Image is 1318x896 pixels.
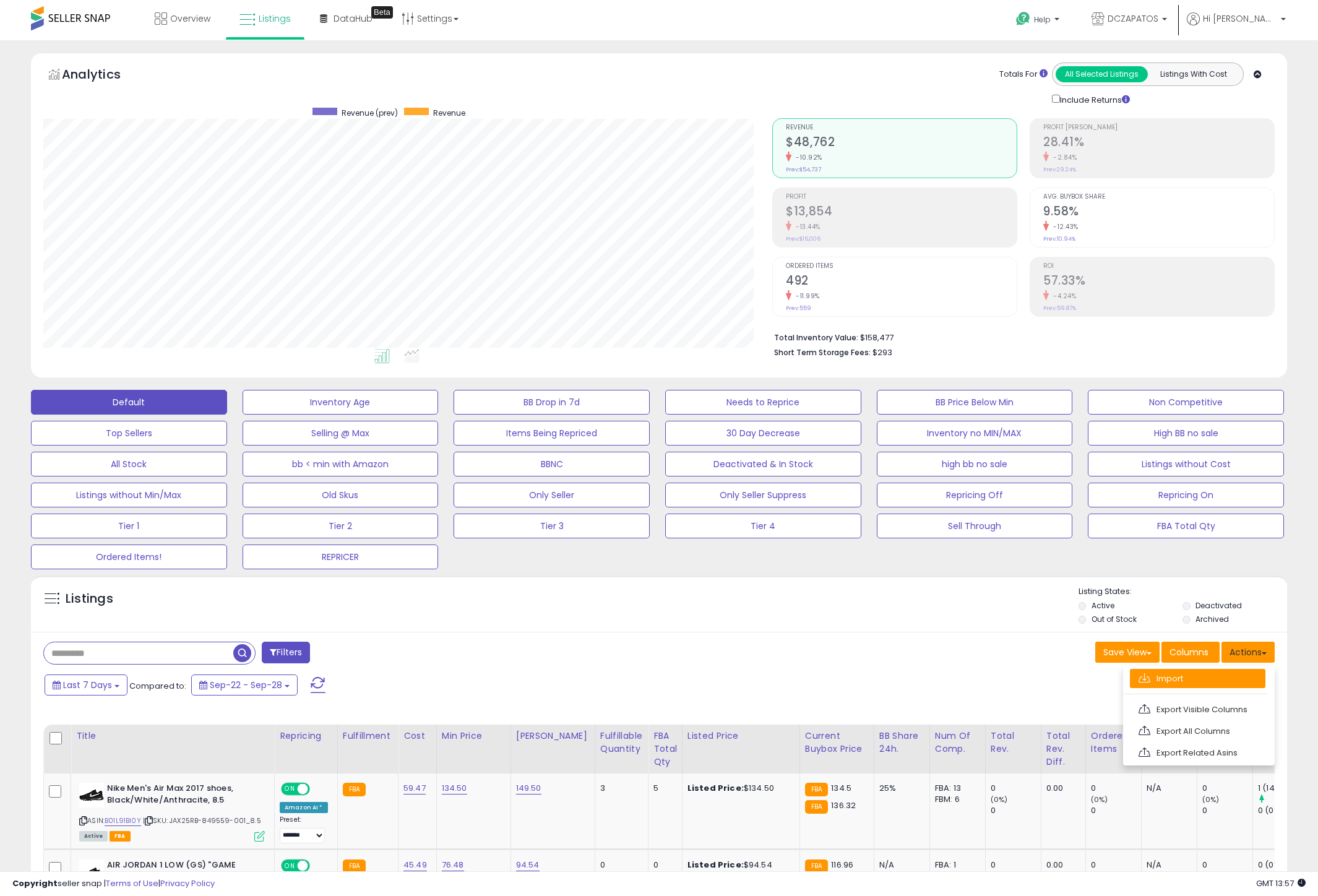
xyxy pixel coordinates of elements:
button: Items Being Repriced [454,421,650,446]
a: Export Visible Columns [1130,700,1265,719]
button: Repricing On [1088,483,1284,507]
div: 0 [991,783,1041,794]
b: Listed Price: [687,782,744,794]
div: Amazon AI * [280,802,328,813]
small: Prev: 29.24% [1043,166,1076,173]
span: ROI [1043,263,1274,270]
div: FBA: 13 [935,783,976,794]
div: 0 (0%) [1258,805,1308,816]
div: 0 [1091,783,1141,794]
a: 59.47 [403,782,426,795]
button: bb < min with Amazon [243,452,439,476]
div: FBA Total Qty [653,730,677,769]
a: 149.50 [516,782,541,795]
button: Inventory no MIN/MAX [877,421,1073,446]
span: Profit [PERSON_NAME] [1043,124,1274,131]
button: Save View [1095,642,1160,663]
div: 0 [991,805,1041,816]
b: Total Inventory Value: [774,332,858,343]
h2: 28.41% [1043,135,1274,152]
a: Terms of Use [106,877,158,889]
button: Selling @ Max [243,421,439,446]
div: Repricing [280,730,332,743]
a: Hi [PERSON_NAME] [1187,12,1286,40]
strong: Copyright [12,877,58,889]
button: Actions [1221,642,1275,663]
div: Avg Selling Price [1147,730,1192,769]
small: (0%) [1202,795,1220,804]
div: FBM: 4 [935,871,976,882]
small: Prev: $16,006 [786,235,821,243]
span: Compared to: [129,680,186,692]
div: 0 [991,859,1041,871]
button: BB Price Below Min [877,390,1073,415]
span: 136.32 [831,799,856,811]
img: 31NJAdy69CL._SL40_.jpg [79,859,104,884]
button: Tier 2 [243,514,439,538]
span: Last 7 Days [63,679,112,691]
div: 1 (14.29%) [1258,783,1308,794]
button: Non Competitive [1088,390,1284,415]
small: -10.92% [791,153,822,162]
button: Only Seller [454,483,650,507]
small: FBA [343,859,366,873]
button: Inventory Age [243,390,439,415]
small: -13.44% [791,222,821,231]
button: Top Sellers [31,421,227,446]
div: Tooltip anchor [371,6,393,19]
button: Columns [1161,642,1220,663]
button: high bb no sale [877,452,1073,476]
a: 76.48 [442,859,464,871]
button: Listings With Cost [1147,66,1239,82]
button: Listings without Cost [1088,452,1284,476]
a: Import [1130,669,1265,688]
a: Export All Columns [1130,722,1265,741]
div: Fulfillment [343,730,393,743]
b: Short Term Storage Fees: [774,347,871,358]
span: Revenue (prev) [342,108,398,118]
h5: Analytics [62,66,145,86]
label: Active [1092,600,1114,611]
div: Current Buybox Price [805,730,869,756]
button: 30 Day Decrease [665,421,861,446]
h2: 57.33% [1043,274,1274,290]
span: 116.96 [831,859,853,871]
div: FBA: 1 [935,859,976,871]
div: 0 [1091,805,1141,816]
span: Hi [PERSON_NAME] [1203,12,1277,25]
span: OFF [308,860,328,871]
div: 0 [653,859,673,871]
button: FBA Total Qty [1088,514,1284,538]
div: Fulfillable Quantity [600,730,643,756]
button: Default [31,390,227,415]
small: -2.84% [1049,153,1077,162]
button: Only Seller Suppress [665,483,861,507]
h2: 492 [786,274,1017,290]
div: $94.54 [687,859,790,871]
b: AIR JORDAN 1 LOW (GS) "GAME ROYAL" [107,859,257,885]
div: seller snap | | [12,878,215,890]
span: Avg. Buybox Share [1043,194,1274,200]
button: REPRICER [243,545,439,569]
div: Totals For [999,69,1048,80]
div: 25% [879,783,920,794]
div: Include Returns [1043,92,1145,106]
a: 94.54 [516,859,540,871]
h2: $48,762 [786,135,1017,152]
span: Columns [1169,646,1208,658]
span: OFF [308,784,328,795]
h2: $13,854 [786,204,1017,221]
small: Prev: 10.94% [1043,235,1075,243]
button: Last 7 Days [45,674,127,696]
span: DataHub [334,12,373,25]
div: N/A [1147,859,1187,871]
span: 2025-10-6 13:57 GMT [1256,877,1306,889]
a: 45.49 [403,859,427,871]
span: DCZAPATOS [1108,12,1158,25]
button: Needs to Reprice [665,390,861,415]
li: $158,477 [774,329,1265,344]
div: 0 [1202,859,1252,871]
a: Help [1006,2,1072,40]
div: 0.00 [1046,783,1076,794]
h5: Listings [66,590,113,608]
